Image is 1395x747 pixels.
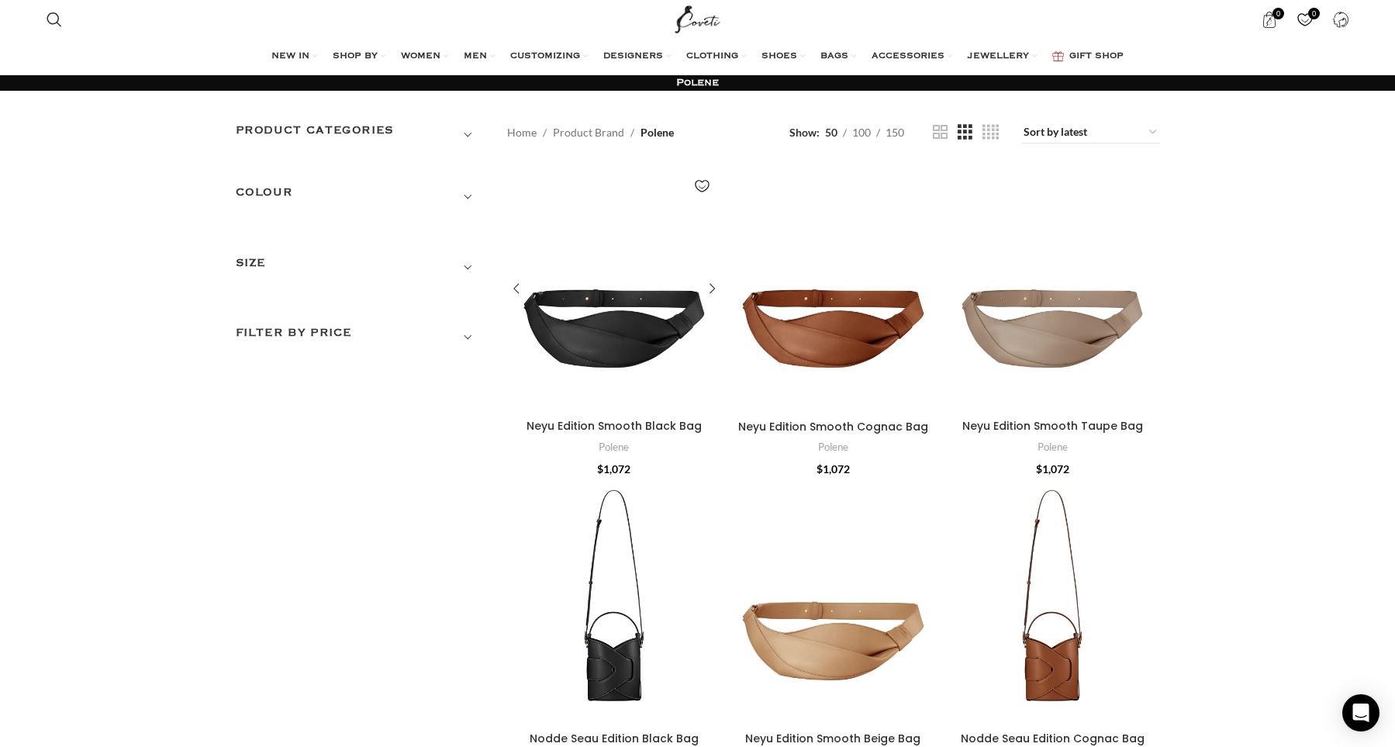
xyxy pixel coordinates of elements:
[597,462,603,476] span: $
[39,4,70,35] a: Search
[507,167,722,412] a: Neyu Edition Smooth Black Bag
[597,462,630,476] bdi: 1,072
[464,50,487,63] span: MEN
[817,462,850,476] bdi: 1,072
[271,41,317,72] a: NEW IN
[945,479,1160,724] a: Nodde Seau Edition Cognac Bag
[1308,8,1320,19] span: 0
[333,41,385,72] a: SHOP BY
[961,731,1145,746] a: Nodde Seau Edition Cognac Bag
[236,254,484,281] h3: SIZE
[236,122,484,148] h3: Product categories
[761,50,797,63] span: SHOES
[1036,462,1042,476] span: $
[507,479,722,724] a: Nodde Seau Edition Black Bag
[401,50,440,63] span: WOMEN
[271,50,309,63] span: NEW IN
[968,41,1037,72] a: JEWELLERY
[1069,50,1124,63] span: GIFT SHOP
[686,50,738,63] span: CLOTHING
[603,50,663,63] span: DESIGNERS
[962,418,1143,434] a: Neyu Edition Smooth Taupe Bag
[1038,440,1068,455] a: Polene
[672,12,723,25] a: Site logo
[236,184,484,210] h3: COLOUR
[530,731,699,746] a: Nodde Seau Edition Black Bag
[872,50,944,63] span: ACCESSORIES
[603,41,671,72] a: DESIGNERS
[818,440,848,455] a: Polene
[1272,8,1284,19] span: 0
[872,41,952,72] a: ACCESSORIES
[510,50,580,63] span: CUSTOMIZING
[1036,462,1069,476] bdi: 1,072
[510,41,588,72] a: CUSTOMIZING
[236,324,484,351] h3: Filter by price
[527,418,702,434] a: Neyu Edition Smooth Black Bag
[1052,41,1124,72] a: GIFT SHOP
[1289,4,1321,35] a: 0
[945,167,1160,412] a: Neyu Edition Smooth Taupe Bag
[1253,4,1285,35] a: 0
[1289,4,1321,35] div: My Wishlist
[1342,694,1379,731] div: Open Intercom Messenger
[599,440,629,455] a: Polene
[39,41,1356,72] div: Main navigation
[738,419,928,434] a: Neyu Edition Smooth Cognac Bag
[333,50,378,63] span: SHOP BY
[761,41,805,72] a: SHOES
[401,41,448,72] a: WOMEN
[726,479,941,725] a: Neyu Edition Smooth Beige Bag
[817,462,823,476] span: $
[1052,51,1064,61] img: GiftBag
[464,41,495,72] a: MEN
[686,41,746,72] a: CLOTHING
[820,50,848,63] span: BAGS
[726,167,941,413] a: Neyu Edition Smooth Cognac Bag
[820,41,856,72] a: BAGS
[968,50,1029,63] span: JEWELLERY
[745,731,920,746] a: Neyu Edition Smooth Beige Bag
